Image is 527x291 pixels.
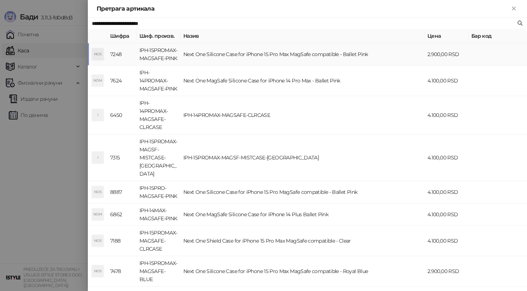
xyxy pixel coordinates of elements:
[137,43,180,66] td: IPH-15PROMAX-MAGSAFE-PINK
[92,265,104,277] div: NOS
[180,43,425,66] td: Next One Silicone Case for iPhone 15 Pro Max MagSafe compatible - Ballet Pink
[180,256,425,287] td: Next One Silicone Case for iPhone 15 Pro Max MagSafe compatible - Royal Blue
[92,75,104,86] div: NOM
[180,226,425,256] td: Next One Shield Case for iPhone 15 Pro Max MagSafe compatible - Clear
[92,48,104,60] div: NOS
[107,43,137,66] td: 7248
[137,135,180,181] td: IPH-15PROMAX-MAGSF-MISTCASE-[GEOGRAPHIC_DATA]
[180,135,425,181] td: IPH-15PROMAX-MAGSF-MISTCASE-[GEOGRAPHIC_DATA]
[107,203,137,226] td: 6862
[509,4,518,13] button: Close
[107,135,137,181] td: 7315
[425,43,468,66] td: 2.900,00 RSD
[425,29,468,43] th: Цена
[468,29,527,43] th: Бар код
[137,66,180,96] td: IPH-14PROMAX-MAGSAFE-PINK
[137,181,180,203] td: IPH-15PRO-MAGSAFE-PINK
[137,256,180,287] td: IPH-15PROMAX-MAGSAFE-BLUE
[107,96,137,135] td: 6450
[180,181,425,203] td: Next One Silicone Case for iPhone 15 Pro MagSafe compatible - Ballet Pink
[97,4,509,13] div: Претрага артикала
[92,109,104,121] div: I
[425,66,468,96] td: 4.100,00 RSD
[137,226,180,256] td: IPH-15PROMAX-MAGSAFE-CLRCASE
[425,135,468,181] td: 4.100,00 RSD
[180,29,425,43] th: Назив
[425,226,468,256] td: 4.100,00 RSD
[180,96,425,135] td: IPH-14PROMAX-MAGSAFE-CLRCASE
[107,226,137,256] td: 7188
[425,96,468,135] td: 4.100,00 RSD
[107,256,137,287] td: 7478
[92,152,104,163] div: I
[107,29,137,43] th: Шифра
[425,181,468,203] td: 4.100,00 RSD
[92,209,104,220] div: NOM
[137,96,180,135] td: IPH-14PROMAX-MAGSAFE-CLRCASE
[92,235,104,247] div: NOS
[180,66,425,96] td: Next One MagSafe Silicone Case for iPhone 14 Pro Max - Ballet Pink
[92,186,104,198] div: NOS
[137,203,180,226] td: IPH-14MAX-MAGSAFE-PINK
[425,256,468,287] td: 2.900,00 RSD
[425,203,468,226] td: 4.100,00 RSD
[180,203,425,226] td: Next One MagSafe Silicone Case for iPhone 14 Plus Ballet Pink
[137,29,180,43] th: Шиф. произв.
[107,181,137,203] td: 8887
[107,66,137,96] td: 7624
